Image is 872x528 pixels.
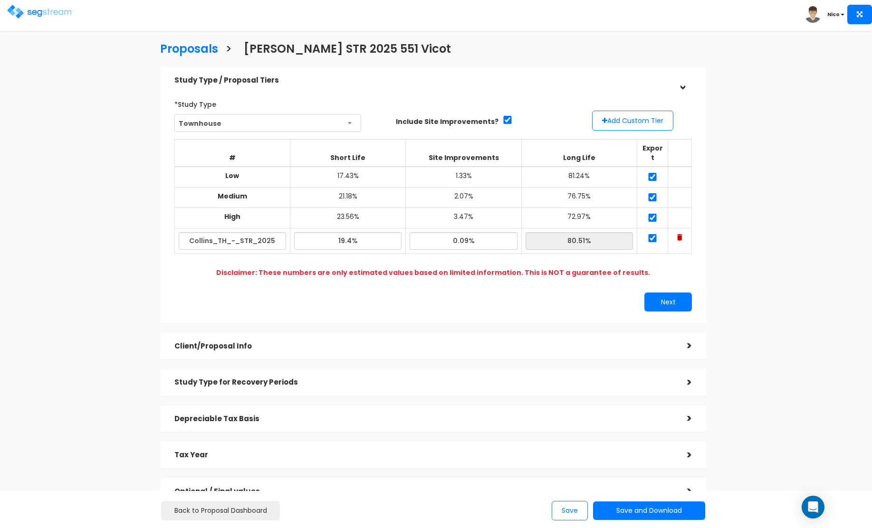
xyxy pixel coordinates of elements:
[174,488,673,496] h5: Optional / Final values
[827,11,840,18] b: Nico
[160,43,218,57] h3: Proposals
[593,501,705,520] button: Save and Download
[673,484,692,499] div: >
[174,96,216,109] label: *Study Type
[521,167,637,188] td: 81.24%
[174,342,673,350] h5: Client/Proposal Info
[175,114,361,132] span: Townhouse
[174,76,673,85] h5: Study Type / Proposal Tiers
[174,451,673,459] h5: Tax Year
[174,139,290,167] th: #
[224,212,240,221] b: High
[673,448,692,462] div: >
[637,139,668,167] th: Export
[216,268,650,277] b: Disclaimer: These numbers are only estimated values based on limited information. This is NOT a g...
[290,187,406,207] td: 21.18%
[174,378,673,387] h5: Study Type for Recovery Periods
[406,187,521,207] td: 2.07%
[406,207,521,228] td: 3.47%
[802,496,824,519] div: Open Intercom Messenger
[174,415,673,423] h5: Depreciable Tax Basis
[161,501,280,520] a: Back to Proposal Dashboard
[673,411,692,426] div: >
[521,187,637,207] td: 76.75%
[290,139,406,167] th: Short Life
[552,501,588,520] button: Save
[290,207,406,228] td: 23.56%
[673,339,692,353] div: >
[396,117,498,126] label: Include Site Improvements?
[244,43,451,57] h3: [PERSON_NAME] STR 2025 551 Vicot
[675,71,690,90] div: >
[290,167,406,188] td: 17.43%
[677,234,682,241] img: Trash Icon
[521,139,637,167] th: Long Life
[218,191,247,201] b: Medium
[174,114,361,132] span: Townhouse
[644,292,692,311] button: Next
[237,33,451,62] a: [PERSON_NAME] STR 2025 551 Vicot
[7,5,74,19] img: logo.png
[592,111,673,131] button: Add Custom Tier
[673,375,692,390] div: >
[406,167,521,188] td: 1.33%
[225,43,232,57] h3: >
[805,6,821,23] img: avatar.png
[406,139,521,167] th: Site Improvements
[225,171,239,180] b: Low
[521,207,637,228] td: 72.97%
[153,33,218,62] a: Proposals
